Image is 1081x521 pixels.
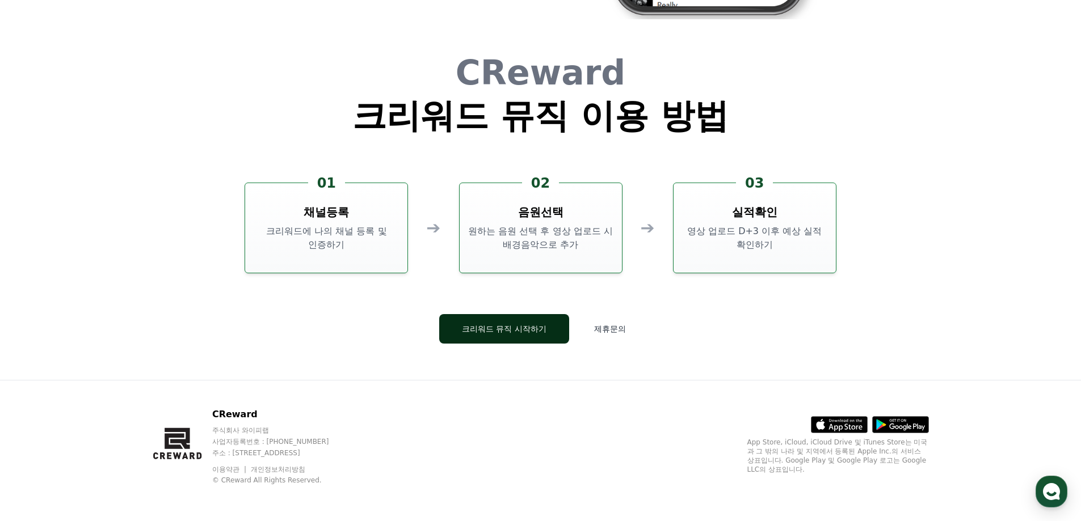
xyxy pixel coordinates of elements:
button: 크리워드 뮤직 시작하기 [439,314,569,344]
p: 주소 : [STREET_ADDRESS] [212,448,351,458]
span: 설정 [175,376,189,386]
p: © CReward All Rights Reserved. [212,476,351,485]
div: ➔ [426,218,440,238]
div: 02 [522,174,559,192]
p: CReward [212,408,351,421]
a: 개인정보처리방침 [251,465,305,473]
a: 대화 [75,359,146,388]
h3: 음원선택 [518,204,563,220]
h3: 채널등록 [304,204,349,220]
h1: CReward [352,56,729,90]
button: 제휴문의 [578,314,642,344]
a: 홈 [3,359,75,388]
p: 주식회사 와이피랩 [212,426,351,435]
div: ➔ [641,218,655,238]
span: 홈 [36,376,43,386]
div: 01 [308,174,345,192]
div: 03 [736,174,773,192]
p: 원하는 음원 선택 후 영상 업로드 시 배경음악으로 추가 [464,225,617,252]
span: 대화 [104,377,117,386]
h1: 크리워드 뮤직 이용 방법 [352,99,729,133]
a: 설정 [146,359,218,388]
p: 사업자등록번호 : [PHONE_NUMBER] [212,437,351,446]
p: App Store, iCloud, iCloud Drive 및 iTunes Store는 미국과 그 밖의 나라 및 지역에서 등록된 Apple Inc.의 서비스 상표입니다. Goo... [747,438,929,474]
p: 영상 업로드 D+3 이후 예상 실적 확인하기 [678,225,831,252]
h3: 실적확인 [732,204,777,220]
p: 크리워드에 나의 채널 등록 및 인증하기 [250,225,403,252]
a: 이용약관 [212,465,248,473]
